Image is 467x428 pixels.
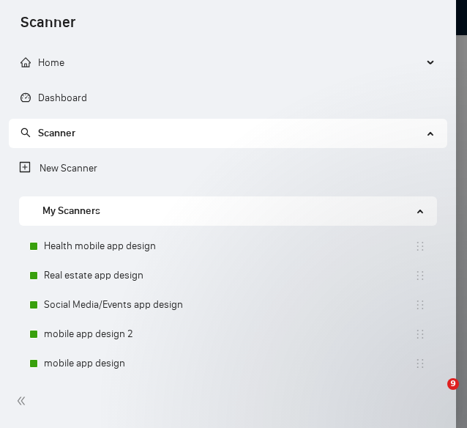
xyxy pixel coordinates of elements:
[19,261,436,290] li: Real estate app design
[9,154,447,183] li: New Scanner
[9,84,447,113] li: Dashboard
[414,270,426,281] span: holder
[9,12,87,43] span: Scanner
[42,204,100,217] span: My Scanners
[19,320,436,349] li: mobile app design 2
[44,232,414,261] a: Health mobile app design
[20,56,64,69] span: Home
[19,349,436,378] li: mobile app design
[19,290,436,320] li: Social Media/Events app design
[20,128,31,138] span: search
[44,349,414,378] a: mobile app design
[38,127,75,139] span: Scanner
[44,320,414,349] a: mobile app design 2
[38,56,64,69] span: Home
[417,378,452,413] iframe: Intercom live chat
[19,232,436,261] li: Health mobile app design
[44,261,414,290] a: Real estate app design
[19,154,436,183] a: New Scanner
[447,378,459,390] span: 9
[414,240,426,252] span: holder
[44,290,414,320] a: Social Media/Events app design
[20,92,87,104] a: dashboardDashboard
[20,57,31,67] span: home
[20,127,75,139] span: Scanner
[16,394,31,408] span: double-left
